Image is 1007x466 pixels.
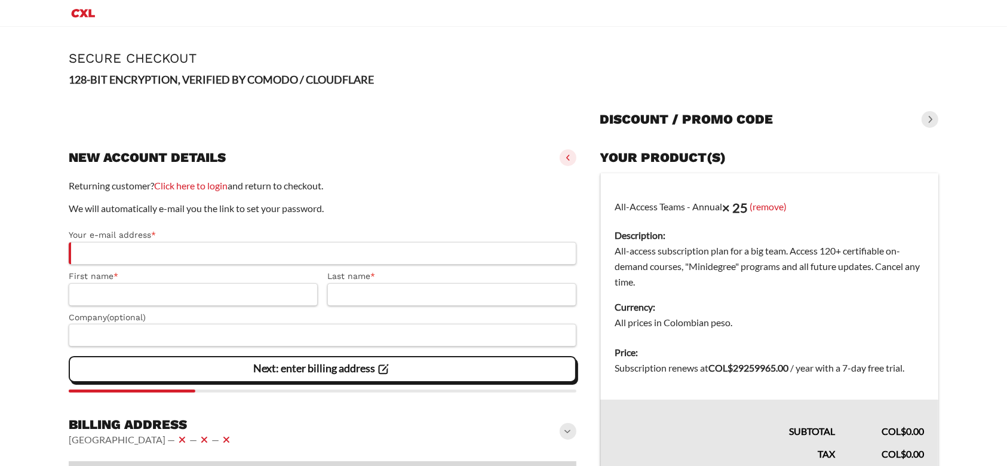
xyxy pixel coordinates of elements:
[615,315,924,330] dd: All prices in Colombian peso.
[615,362,905,373] span: Subscription renews at .
[615,228,924,243] dt: Description:
[107,312,146,322] span: (optional)
[882,425,924,437] bdi: 0.00
[882,425,906,437] span: COL$
[69,201,576,216] p: We will automatically e-mail you the link to set your password.
[615,299,924,315] dt: Currency:
[600,111,773,128] h3: Discount / promo code
[709,362,733,373] span: COL$
[709,362,789,373] bdi: 29259965.00
[600,400,849,439] th: Subtotal
[154,180,228,191] a: Click here to login
[882,448,906,459] span: COL$
[600,439,849,462] th: Tax
[69,356,576,382] vaadin-button: Next: enter billing address
[69,311,576,324] label: Company
[600,173,938,338] td: All-Access Teams - Annual
[615,345,924,360] dt: Price:
[69,269,318,283] label: First name
[69,149,226,166] h3: New account details
[791,362,903,373] span: / year with a 7-day free trial
[69,51,938,66] h1: Secure Checkout
[69,178,576,194] p: Returning customer? and return to checkout.
[69,433,234,447] vaadin-horizontal-layout: [GEOGRAPHIC_DATA] — — —
[882,448,924,459] bdi: 0.00
[327,269,576,283] label: Last name
[69,416,234,433] h3: Billing address
[723,200,748,216] strong: × 25
[615,243,924,290] dd: All-access subscription plan for a big team. Access 120+ certifiable on-demand courses, "Minidegr...
[69,73,374,86] strong: 128-BIT ENCRYPTION, VERIFIED BY COMODO / CLOUDFLARE
[69,228,576,242] label: Your e-mail address
[750,200,787,211] a: (remove)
